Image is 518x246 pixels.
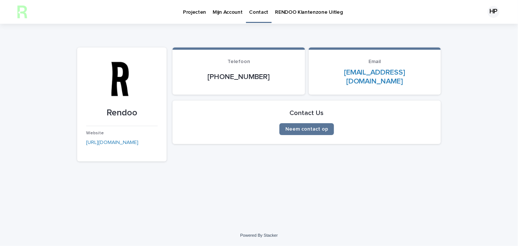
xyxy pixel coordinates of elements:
[15,4,30,19] img: h2KIERbZRTK6FourSpbg
[240,233,278,237] a: Powered By Stacker
[488,6,499,18] div: HP
[86,108,158,118] p: Rendoo
[368,59,381,64] span: Email
[86,140,138,145] a: [URL][DOMAIN_NAME]
[86,131,104,135] span: Website
[290,109,324,118] h2: Contact Us
[227,59,250,64] span: Telefoon
[207,73,270,81] a: [PHONE_NUMBER]
[344,69,406,85] a: [EMAIL_ADDRESS][DOMAIN_NAME]
[279,123,334,135] a: Neem contact op
[285,127,328,132] span: Neem contact op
